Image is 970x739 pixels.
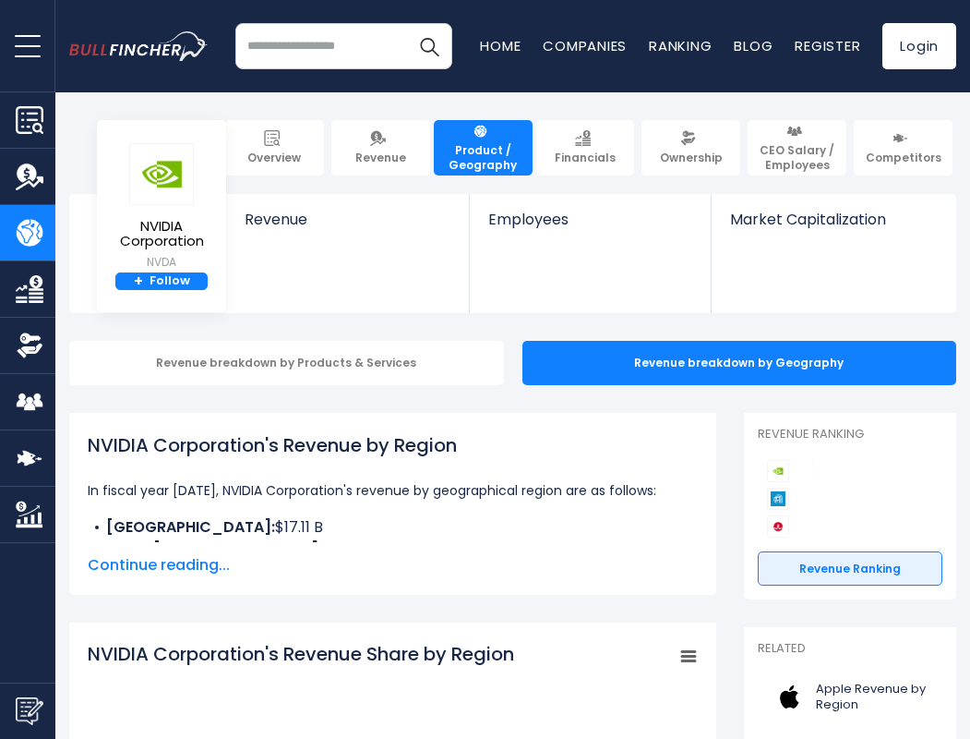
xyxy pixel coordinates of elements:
[225,120,324,176] a: Overview
[129,143,194,205] img: NVDA logo
[88,431,698,459] h1: NVIDIA Corporation's Revenue by Region
[756,143,838,172] span: CEO Salary / Employees
[748,120,846,176] a: CEO Salary / Employees
[543,36,627,55] a: Companies
[769,676,810,718] img: AAPL logo
[107,219,216,249] span: NVIDIA Corporation
[649,36,712,55] a: Ranking
[88,539,698,561] li: $7.88 B
[488,211,693,228] span: Employees
[88,479,698,502] p: In fiscal year [DATE], NVIDIA Corporation's revenue by geographical region are as follows:
[115,273,208,291] a: +Follow
[69,341,504,385] div: Revenue breakdown by Products & Services
[69,31,235,61] a: Go to homepage
[106,142,217,273] a: NVIDIA Corporation NVDA
[406,23,452,69] button: Search
[442,143,524,172] span: Product / Geography
[795,36,860,55] a: Register
[758,551,942,587] a: Revenue Ranking
[730,211,936,228] span: Market Capitalization
[355,151,406,165] span: Revenue
[88,641,514,667] tspan: NVIDIA Corporation's Revenue Share by Region
[107,254,216,271] small: NVDA
[331,120,430,176] a: Revenue
[480,36,521,55] a: Home
[247,151,301,165] span: Overview
[245,211,451,228] span: Revenue
[712,194,954,260] a: Market Capitalization
[767,460,789,482] img: NVIDIA Corporation competitors logo
[882,23,956,69] a: Login
[88,516,698,539] li: $17.11 B
[522,341,957,385] div: Revenue breakdown by Geography
[434,120,533,176] a: Product / Geography
[641,120,740,176] a: Ownership
[734,36,772,55] a: Blog
[69,31,208,61] img: bullfincher logo
[106,539,322,560] b: Other [GEOGRAPHIC_DATA]:
[226,194,470,260] a: Revenue
[767,515,789,538] img: Broadcom competitors logo
[660,151,723,165] span: Ownership
[758,427,942,442] p: Revenue Ranking
[555,151,616,165] span: Financials
[866,151,941,165] span: Competitors
[758,641,942,657] p: Related
[88,554,698,576] span: Continue reading...
[106,516,275,538] b: [GEOGRAPHIC_DATA]:
[470,194,712,260] a: Employees
[758,672,942,722] a: Apple Revenue by Region
[134,273,143,290] strong: +
[16,332,43,359] img: Ownership
[816,682,931,713] span: Apple Revenue by Region
[854,120,952,176] a: Competitors
[536,120,635,176] a: Financials
[767,488,789,510] img: Applied Materials competitors logo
